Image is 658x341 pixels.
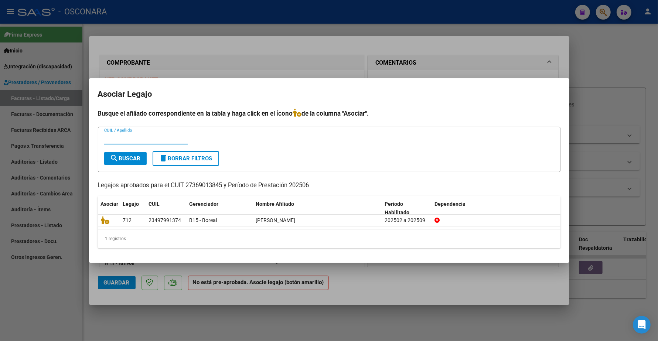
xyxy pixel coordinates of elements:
span: Borrar Filtros [159,155,212,162]
span: B15 - Boreal [190,217,217,223]
button: Borrar Filtros [153,151,219,166]
div: 23497991374 [149,216,181,225]
span: Legajo [123,201,139,207]
span: 712 [123,217,132,223]
datatable-header-cell: Nombre Afiliado [253,196,382,221]
datatable-header-cell: Dependencia [432,196,560,221]
datatable-header-cell: Legajo [120,196,146,221]
span: RUARTE ALVAREZ GUADALUPE MORENA [256,217,296,223]
span: Nombre Afiliado [256,201,294,207]
div: Open Intercom Messenger [633,316,651,334]
datatable-header-cell: Asociar [98,196,120,221]
datatable-header-cell: Gerenciador [187,196,253,221]
span: Periodo Habilitado [385,201,409,215]
datatable-header-cell: Periodo Habilitado [382,196,432,221]
span: Buscar [110,155,141,162]
span: CUIL [149,201,160,207]
span: Asociar [101,201,119,207]
h2: Asociar Legajo [98,87,560,101]
span: Dependencia [434,201,466,207]
datatable-header-cell: CUIL [146,196,187,221]
span: Gerenciador [190,201,219,207]
mat-icon: search [110,154,119,163]
div: 1 registros [98,229,560,248]
h4: Busque el afiliado correspondiente en la tabla y haga click en el ícono de la columna "Asociar". [98,109,560,118]
button: Buscar [104,152,147,165]
div: 202502 a 202509 [385,216,429,225]
mat-icon: delete [159,154,168,163]
p: Legajos aprobados para el CUIT 27369013845 y Período de Prestación 202506 [98,181,560,190]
